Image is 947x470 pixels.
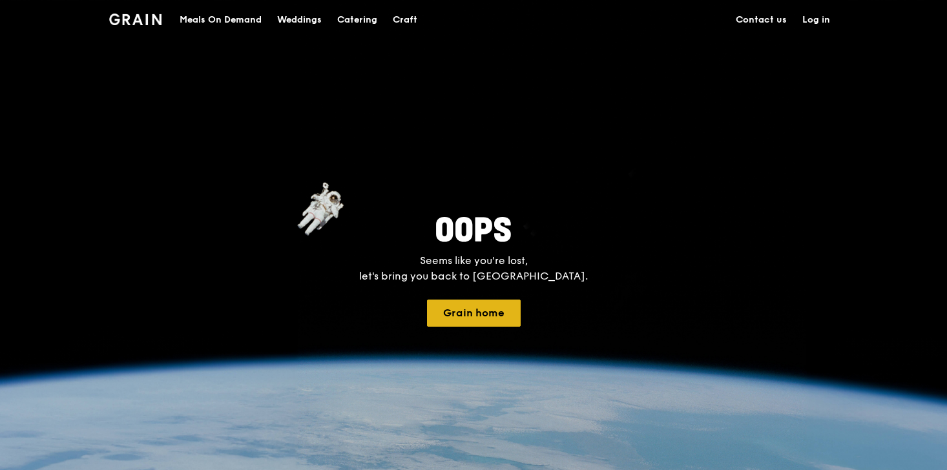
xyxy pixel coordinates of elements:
[795,1,838,39] a: Log in
[385,1,425,39] a: Craft
[180,1,262,39] div: Meals On Demand
[728,1,795,39] a: Contact us
[427,300,521,327] button: Grain home
[10,253,937,284] p: Seems like you're lost, let's bring you back to [GEOGRAPHIC_DATA].
[393,1,417,39] div: Craft
[269,1,329,39] a: Weddings
[337,1,377,39] div: Catering
[10,220,937,243] h2: oops
[109,14,161,25] img: Grain
[329,1,385,39] a: Catering
[277,1,322,39] div: Weddings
